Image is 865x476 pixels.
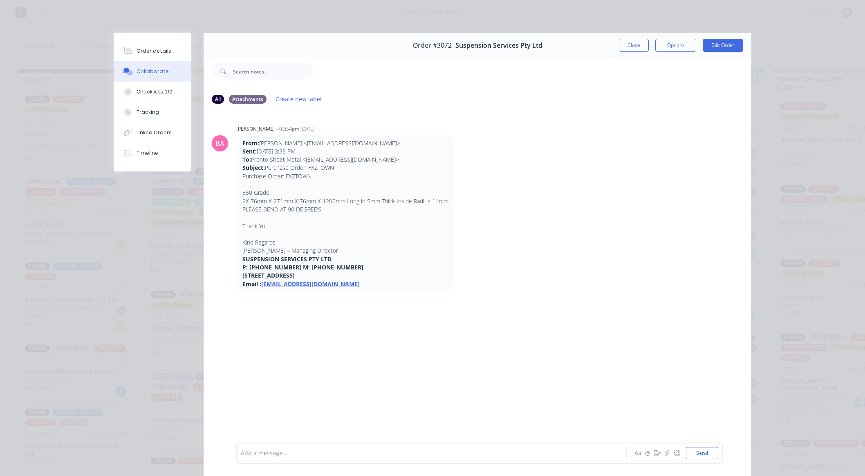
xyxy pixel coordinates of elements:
strong: SUSPENSION SERVICES PTY LTD [242,255,332,263]
div: All [212,95,224,104]
div: [PERSON_NAME] [236,125,275,133]
span: Suspension Services Pty Ltd [455,42,542,49]
p: PLEASE BEND AT 90 DEGREE’S [242,205,448,214]
button: Checklists 0/0 [114,82,191,102]
p: . [242,180,448,189]
strong: To: [242,156,251,163]
strong: Sent: [242,147,257,155]
p: Thank You [242,222,448,230]
button: @ [643,448,652,458]
p: Kind Regards, [242,238,448,247]
button: Options [655,39,696,52]
strong: Subject: [242,164,265,171]
div: Tracking [137,109,159,116]
div: Linked Orders [137,129,172,136]
button: Collaborate [114,61,191,82]
button: Aa [633,448,643,458]
button: Create new label [271,93,326,105]
strong: Email : [242,280,261,288]
p: 350 Grade [242,189,448,197]
div: - 03:54pm [DATE] [276,125,315,133]
div: Timeline [137,149,158,157]
p: [PERSON_NAME] <[EMAIL_ADDRESS][DOMAIN_NAME]> [DATE] 3:38 PM Pronto Sheet Metal <[EMAIL_ADDRESS][D... [242,139,448,172]
div: BA [215,138,224,148]
button: Edit Order [703,39,743,52]
div: Attachments [229,95,267,104]
span: Order #3072 - [413,42,455,49]
p: Purchase Order: FXZTOWN [242,172,448,180]
p: . [242,214,448,222]
p: 2X 76mm X 271mm X 76mm X 1200mm Long in 5mm Thick Inside Radius 11mm [242,197,448,205]
div: Checklists 0/0 [137,88,173,96]
strong: From: [242,139,259,147]
p: [PERSON_NAME] – Managing Director [242,247,448,255]
button: Close [619,39,649,52]
button: ☺ [672,448,682,458]
strong: P: [PHONE_NUMBER] M: [PHONE_NUMBER] [242,263,363,271]
button: Send [686,447,718,459]
input: Search notes... [233,63,314,80]
a: [EMAIL_ADDRESS][DOMAIN_NAME] [261,280,360,288]
button: Tracking [114,102,191,122]
div: Collaborate [137,68,169,75]
button: Order details [114,41,191,61]
button: Linked Orders [114,122,191,143]
strong: [STREET_ADDRESS] [242,271,295,279]
p: . [242,230,448,238]
button: Timeline [114,143,191,163]
div: Order details [137,47,171,55]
